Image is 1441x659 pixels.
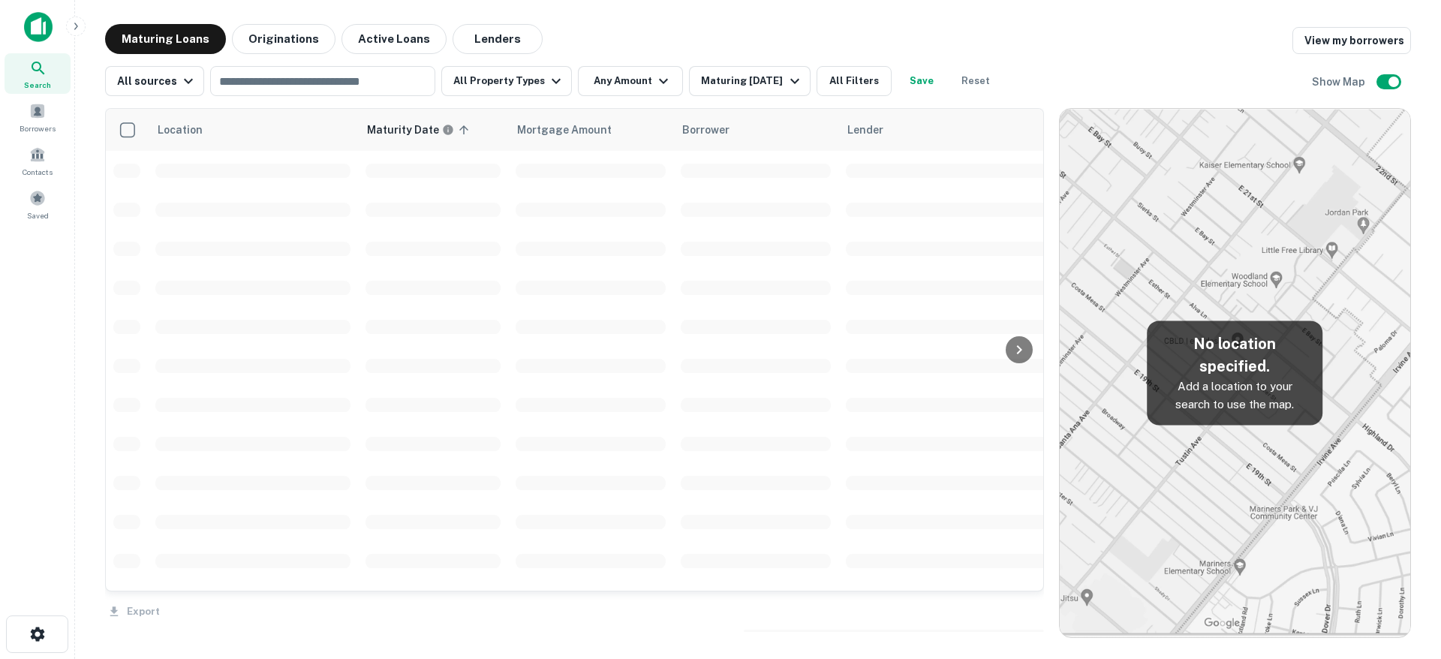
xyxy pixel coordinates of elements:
[5,184,71,224] a: Saved
[358,109,508,151] th: Maturity dates displayed may be estimated. Please contact the lender for the most accurate maturi...
[367,122,454,138] div: Maturity dates displayed may be estimated. Please contact the lender for the most accurate maturi...
[517,121,631,139] span: Mortgage Amount
[341,24,447,54] button: Active Loans
[1160,378,1311,413] p: Add a location to your search to use the map.
[508,109,673,151] th: Mortgage Amount
[453,24,543,54] button: Lenders
[1366,491,1441,563] iframe: Chat Widget
[5,53,71,94] a: Search
[1060,109,1410,637] img: map-placeholder.webp
[367,122,474,138] span: Maturity dates displayed may be estimated. Please contact the lender for the most accurate maturi...
[24,12,53,42] img: capitalize-icon.png
[367,122,439,138] h6: Maturity Date
[578,66,683,96] button: Any Amount
[20,122,56,134] span: Borrowers
[5,140,71,181] a: Contacts
[682,121,730,139] span: Borrower
[1292,27,1411,54] a: View my borrowers
[117,72,197,90] div: All sources
[157,121,222,139] span: Location
[838,109,1078,151] th: Lender
[148,109,358,151] th: Location
[441,66,572,96] button: All Property Types
[1160,333,1311,378] h5: No location specified.
[701,72,803,90] div: Maturing [DATE]
[105,66,204,96] button: All sources
[1312,74,1367,90] h6: Show Map
[673,109,838,151] th: Borrower
[952,66,1000,96] button: Reset
[27,209,49,221] span: Saved
[689,66,810,96] button: Maturing [DATE]
[105,24,226,54] button: Maturing Loans
[817,66,892,96] button: All Filters
[232,24,335,54] button: Originations
[24,79,51,91] span: Search
[5,97,71,137] a: Borrowers
[23,166,53,178] span: Contacts
[898,66,946,96] button: Save your search to get updates of matches that match your search criteria.
[847,121,883,139] span: Lender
